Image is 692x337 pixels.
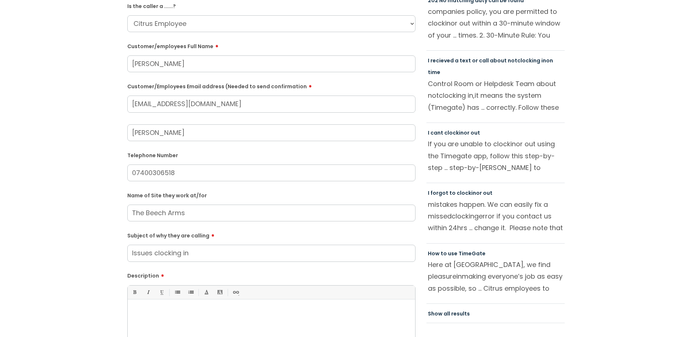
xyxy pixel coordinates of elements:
[127,151,415,159] label: Telephone Number
[428,78,564,113] p: Control Room or Helpdesk Team about not it means the system (Timegate) has ... correctly. Follow ...
[127,230,415,239] label: Subject of why they are calling
[127,81,415,90] label: Customer/Employees Email address (Needed to send confirmation
[215,288,224,297] a: Back Color
[231,288,240,297] a: Link
[428,57,553,76] a: I recieved a text or call about notclocking inon time
[143,288,152,297] a: Italic (Ctrl-I)
[517,57,540,64] span: clocking
[428,129,480,136] a: I cant clockinor out
[468,91,475,100] span: in,
[130,288,139,297] a: Bold (Ctrl-B)
[428,189,492,197] a: I forgot to clockinor out
[127,41,415,50] label: Customer/employees Full Name
[127,2,415,9] label: Is the caller a ......?
[127,124,415,141] input: Your Name
[452,212,479,221] span: clocking
[428,199,564,234] p: mistakes happen. We can easily fix a missed error if you contact us within 24hrs ... change it. P...
[445,19,451,28] span: in
[173,288,182,297] a: • Unordered List (Ctrl-Shift-7)
[127,96,415,112] input: Email
[202,288,211,297] a: Font Color
[510,139,516,148] span: in
[127,270,415,279] label: Description
[456,272,462,281] span: in
[157,288,166,297] a: Underline(Ctrl-U)
[541,57,546,64] span: in
[428,138,564,173] p: If you are unable to clock or out using the Timegate app, follow this step-by-step ... step-by-[P...
[186,288,195,297] a: 1. Ordered List (Ctrl-Shift-8)
[428,259,564,294] p: Here at [GEOGRAPHIC_DATA], we find pleasure making everyone’s job as easy as possible, so ... Cit...
[428,6,564,41] p: companies policy, you are permitted to clock or out within a 30-minute window of your ... times. ...
[127,191,415,199] label: Name of Site they work at/for
[439,91,466,100] span: clocking
[428,250,486,257] a: How to use TimeGate
[471,189,476,197] span: in
[428,310,470,317] a: Show all results
[459,129,464,136] span: in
